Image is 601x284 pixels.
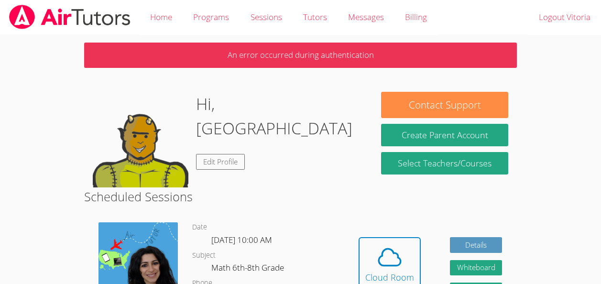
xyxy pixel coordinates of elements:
a: Edit Profile [196,154,245,170]
h1: Hi, [GEOGRAPHIC_DATA] [196,92,364,141]
button: Contact Support [381,92,508,118]
dt: Date [192,221,207,233]
img: airtutors_banner-c4298cdbf04f3fff15de1276eac7730deb9818008684d7c2e4769d2f7ddbe033.png [8,5,131,29]
h2: Scheduled Sessions [84,187,517,206]
dt: Subject [192,250,216,262]
span: [DATE] 10:00 AM [211,234,272,245]
img: default.png [93,92,188,187]
a: Select Teachers/Courses [381,152,508,175]
button: Whiteboard [450,260,503,276]
p: An error occurred during authentication [84,43,517,68]
div: Cloud Room [365,271,414,284]
span: Messages [348,11,384,22]
dd: Math 6th-8th Grade [211,261,286,277]
a: Details [450,237,503,253]
button: Create Parent Account [381,124,508,146]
